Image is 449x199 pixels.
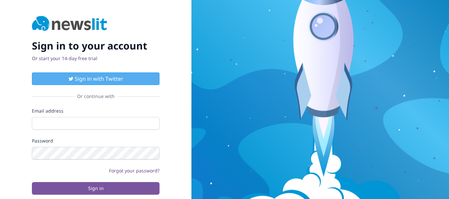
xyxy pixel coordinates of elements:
[109,167,160,174] a: Forgot your password?
[32,108,160,114] label: Email address
[32,55,160,62] p: Or
[39,55,97,61] a: start your 14-day free trial
[74,93,117,100] span: Or continue with
[32,16,107,32] img: Newslit
[32,72,160,85] button: Sign in with Twitter
[32,182,160,195] button: Sign in
[32,40,160,52] h2: Sign in to your account
[32,138,160,144] label: Password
